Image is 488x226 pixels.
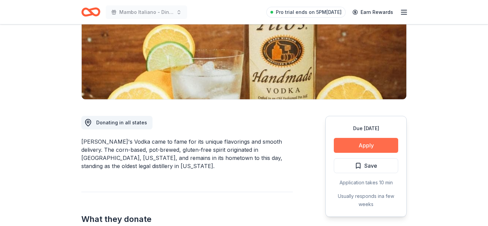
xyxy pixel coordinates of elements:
h2: What they donate [81,214,293,225]
div: Due [DATE] [334,124,398,132]
a: Home [81,4,100,20]
span: Donating in all states [96,120,147,125]
button: Apply [334,138,398,153]
div: [PERSON_NAME]'s Vodka came to fame for its unique flavorings and smooth delivery. The corn-based,... [81,138,293,170]
span: Pro trial ends on 5PM[DATE] [276,8,342,16]
a: Earn Rewards [348,6,397,18]
a: Pro trial ends on 5PM[DATE] [266,7,346,18]
div: Application takes 10 min [334,179,398,187]
button: Mambo Italiano - Dinner & Tricky Tray [106,5,187,19]
span: Save [364,161,377,170]
button: Save [334,158,398,173]
span: Mambo Italiano - Dinner & Tricky Tray [119,8,174,16]
div: Usually responds in a few weeks [334,192,398,208]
